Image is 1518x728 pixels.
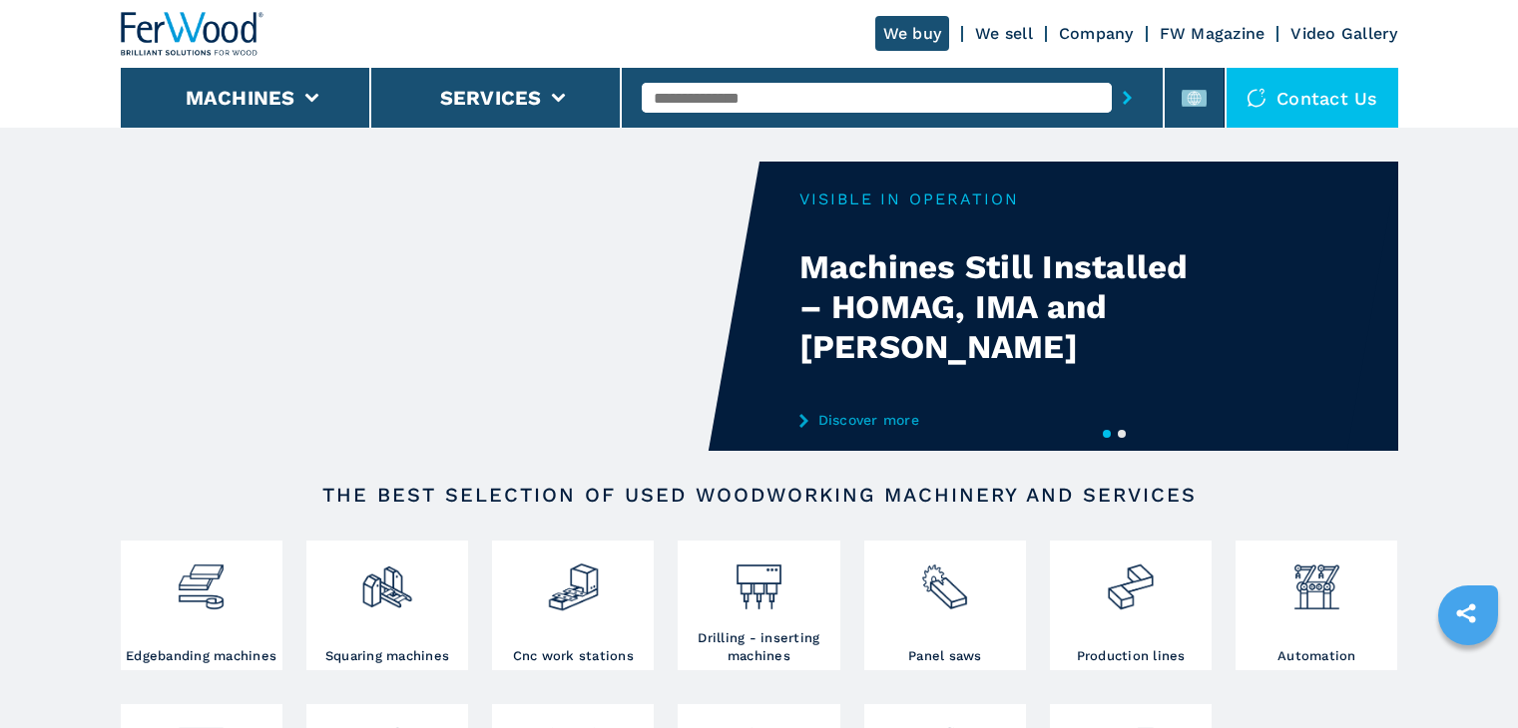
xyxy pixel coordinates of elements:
[1227,68,1398,128] div: Contact us
[975,24,1033,43] a: We sell
[1103,430,1111,438] button: 1
[126,647,276,665] h3: Edgebanding machines
[1290,546,1343,613] img: automazione.png
[1160,24,1265,43] a: FW Magazine
[121,541,282,670] a: Edgebanding machines
[325,647,449,665] h3: Squaring machines
[1277,647,1356,665] h3: Automation
[440,86,542,110] button: Services
[864,541,1026,670] a: Panel saws
[678,541,839,670] a: Drilling - inserting machines
[186,86,295,110] button: Machines
[908,647,982,665] h3: Panel saws
[121,162,759,451] video: Your browser does not support the video tag.
[185,483,1334,507] h2: The best selection of used woodworking machinery and services
[547,546,600,613] img: centro_di_lavoro_cnc_2.png
[1247,88,1266,108] img: Contact us
[1059,24,1134,43] a: Company
[1104,546,1157,613] img: linee_di_produzione_2.png
[683,629,834,665] h3: Drilling - inserting machines
[1050,541,1212,670] a: Production lines
[1118,430,1126,438] button: 2
[121,12,264,56] img: Ferwood
[918,546,971,613] img: sezionatrici_2.png
[1077,647,1186,665] h3: Production lines
[733,546,785,613] img: foratrici_inseritrici_2.png
[875,16,950,51] a: We buy
[513,647,634,665] h3: Cnc work stations
[799,412,1191,428] a: Discover more
[1112,75,1143,121] button: submit-button
[306,541,468,670] a: Squaring machines
[360,546,413,613] img: squadratrici_2.png
[1290,24,1397,43] a: Video Gallery
[1236,541,1397,670] a: Automation
[492,541,654,670] a: Cnc work stations
[1441,588,1491,638] a: sharethis
[175,546,228,613] img: bordatrici_1.png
